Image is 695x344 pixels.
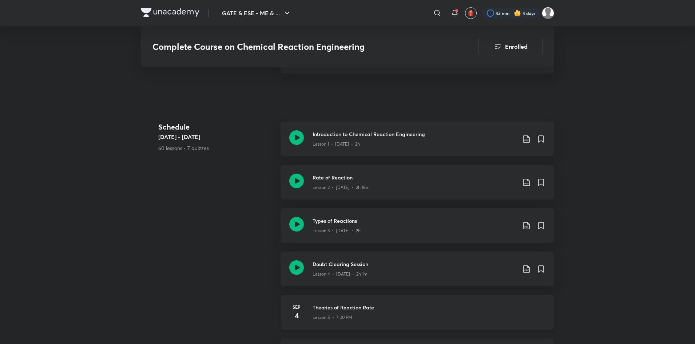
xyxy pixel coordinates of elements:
[313,228,361,234] p: Lesson 3 • [DATE] • 2h
[478,38,543,55] button: Enrolled
[313,271,368,277] p: Lesson 4 • [DATE] • 2h 1m
[158,122,275,133] h4: Schedule
[313,130,516,138] h3: Introduction to Chemical Reaction Engineering
[289,310,304,321] h4: 4
[281,295,554,339] a: Sep4Theories of Reaction RateLesson 5 • 7:00 PM
[313,174,516,181] h3: Rate of Reaction
[289,304,304,310] h6: Sep
[313,217,516,225] h3: Types of Reactions
[158,144,275,152] p: 60 lessons • 7 quizzes
[152,41,437,52] h3: Complete Course on Chemical Reaction Engineering
[313,260,516,268] h3: Doubt Clearing Session
[281,165,554,208] a: Rate of ReactionLesson 2 • [DATE] • 2h 18m
[158,133,275,141] h5: [DATE] - [DATE]
[313,184,370,191] p: Lesson 2 • [DATE] • 2h 18m
[281,122,554,165] a: Introduction to Chemical Reaction EngineeringLesson 1 • [DATE] • 2h
[281,208,554,252] a: Types of ReactionsLesson 3 • [DATE] • 2h
[468,10,474,16] img: avatar
[281,252,554,295] a: Doubt Clearing SessionLesson 4 • [DATE] • 2h 1m
[313,314,352,321] p: Lesson 5 • 7:00 PM
[313,141,360,147] p: Lesson 1 • [DATE] • 2h
[514,9,521,17] img: streak
[542,7,554,19] img: Prakhar Mishra
[465,7,477,19] button: avatar
[141,8,199,17] img: Company Logo
[313,304,545,311] h3: Theories of Reaction Rate
[141,8,199,19] a: Company Logo
[218,6,296,20] button: GATE & ESE - ME & ...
